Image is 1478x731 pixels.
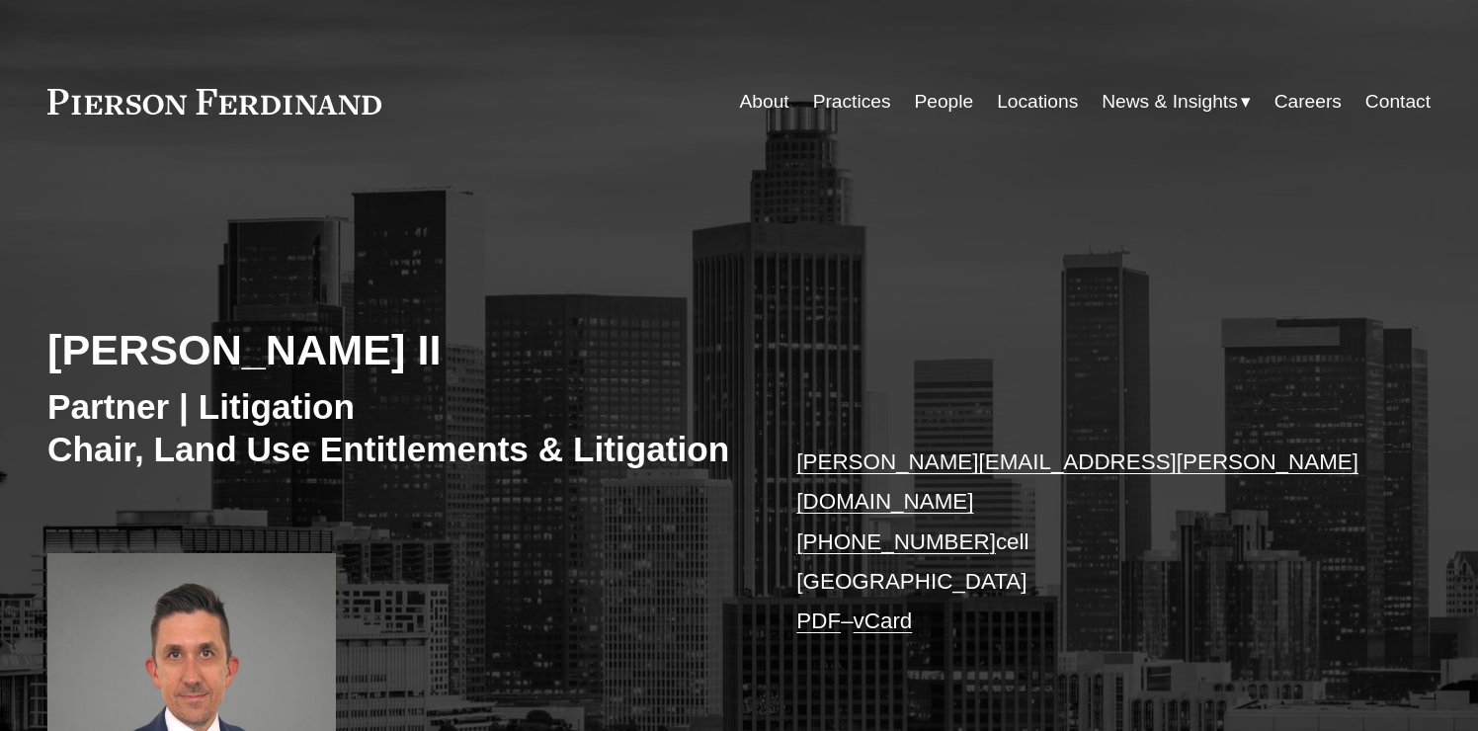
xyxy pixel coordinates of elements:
p: cell [GEOGRAPHIC_DATA] – [796,443,1372,642]
a: Careers [1274,83,1342,121]
a: People [914,83,973,121]
a: [PHONE_NUMBER] [796,529,996,554]
a: Locations [997,83,1078,121]
a: Contact [1365,83,1431,121]
a: Practices [813,83,891,121]
a: [PERSON_NAME][EMAIL_ADDRESS][PERSON_NAME][DOMAIN_NAME] [796,449,1358,514]
h2: [PERSON_NAME] II [47,324,739,375]
a: About [740,83,789,121]
a: folder dropdown [1102,83,1251,121]
a: vCard [854,609,913,633]
h3: Partner | Litigation Chair, Land Use Entitlements & Litigation [47,385,739,471]
a: PDF [796,609,841,633]
span: News & Insights [1102,85,1238,120]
